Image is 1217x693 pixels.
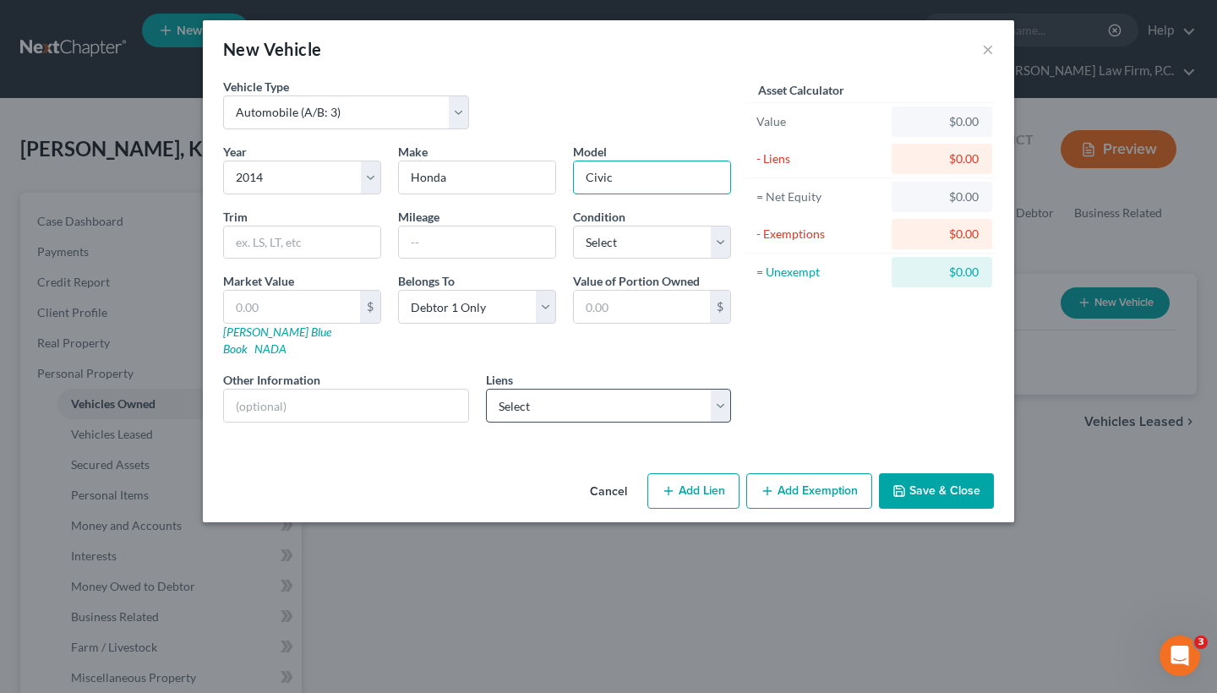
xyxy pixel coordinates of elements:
div: Value [756,113,884,130]
button: Cancel [576,475,641,509]
button: Add Lien [647,473,739,509]
div: = Net Equity [756,188,884,205]
label: Condition [573,208,625,226]
div: - Liens [756,150,884,167]
div: $0.00 [905,150,979,167]
button: × [982,39,994,59]
label: Model [573,143,607,161]
label: Liens [486,371,513,389]
input: 0.00 [224,291,360,323]
span: 3 [1194,636,1208,649]
label: Market Value [223,272,294,290]
div: $ [710,291,730,323]
span: Make [398,145,428,159]
div: $0.00 [905,113,979,130]
div: $0.00 [905,188,979,205]
a: [PERSON_NAME] Blue Book [223,325,331,356]
button: Add Exemption [746,473,872,509]
input: ex. Nissan [399,161,555,194]
input: (optional) [224,390,468,422]
label: Mileage [398,208,439,226]
span: Belongs To [398,274,455,288]
label: Value of Portion Owned [573,272,700,290]
div: - Exemptions [756,226,884,243]
input: -- [399,226,555,259]
input: ex. LS, LT, etc [224,226,380,259]
button: Save & Close [879,473,994,509]
label: Other Information [223,371,320,389]
iframe: Intercom live chat [1160,636,1200,676]
div: $ [360,291,380,323]
input: 0.00 [574,291,710,323]
label: Asset Calculator [758,81,844,99]
div: $0.00 [905,264,979,281]
div: New Vehicle [223,37,321,61]
a: NADA [254,341,287,356]
input: ex. Altima [574,161,730,194]
label: Vehicle Type [223,78,289,95]
label: Year [223,143,247,161]
div: $0.00 [905,226,979,243]
div: = Unexempt [756,264,884,281]
label: Trim [223,208,248,226]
